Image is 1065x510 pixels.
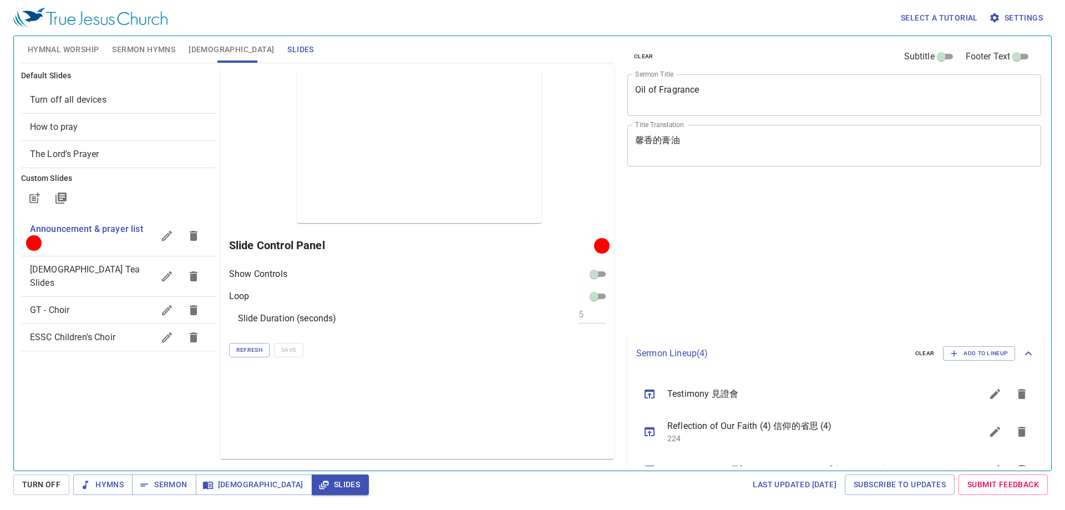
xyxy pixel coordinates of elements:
span: Last updated [DATE] [753,478,836,492]
span: Gospel Tea Slides [30,264,140,288]
div: GT - Choir [21,297,216,324]
p: Sermon Lineup ( 4 ) [636,347,906,360]
button: Hymns [73,474,133,495]
div: ESSC Children's Choir [21,324,216,351]
button: clear [627,50,660,63]
span: Sermon [141,478,187,492]
span: Add to Lineup [950,349,1008,358]
button: Select a tutorial [896,8,982,28]
div: The Lord's Prayer [21,141,216,168]
button: Turn Off [13,474,69,495]
a: Subscribe to Updates [845,474,955,495]
span: Select a tutorial [901,11,978,25]
span: Turn Off [22,478,60,492]
a: Last updated [DATE] [748,474,841,495]
span: Hymns [82,478,124,492]
a: Submit Feedback [958,474,1048,495]
span: Testimony 見證會 [667,387,955,401]
textarea: Oil of Fragrance [635,84,1033,105]
button: Settings [987,8,1047,28]
span: Slides [287,43,313,57]
span: Morning Prayer 早[DEMOGRAPHIC_DATA] (don't delete) [667,463,955,477]
span: Sermon Hymns [112,43,175,57]
span: Announcement & prayer list [30,224,143,234]
span: clear [634,52,653,62]
div: Turn off all devices [21,87,216,113]
span: [object Object] [30,94,106,105]
span: [object Object] [30,149,99,159]
span: ESSC Children's Choir [30,332,115,342]
span: [object Object] [30,122,78,132]
iframe: from-child [623,178,960,331]
p: Slide Duration (seconds) [238,312,337,325]
img: True Jesus Church [13,8,168,28]
button: Add to Lineup [943,346,1015,361]
p: 224 [667,433,955,444]
h6: Default Slides [21,70,216,82]
span: Footer Text [966,50,1011,63]
span: clear [915,349,935,358]
button: clear [909,347,941,360]
span: Submit Feedback [967,478,1039,492]
span: Slides [321,478,360,492]
h6: Slide Control Panel [229,236,598,254]
span: Subtitle [904,50,935,63]
div: Sermon Lineup(4)clearAdd to Lineup [627,335,1044,372]
h6: Custom Slides [21,173,216,185]
span: [DEMOGRAPHIC_DATA] [205,478,303,492]
span: Hymnal Worship [28,43,99,57]
button: [DEMOGRAPHIC_DATA] [196,474,312,495]
button: Refresh [229,343,270,357]
div: Announcement & prayer list [21,216,216,256]
p: Show Controls [229,267,287,281]
span: GT - Choir [30,305,70,315]
span: Refresh [236,345,262,355]
div: [DEMOGRAPHIC_DATA] Tea Slides [21,256,216,296]
textarea: 馨香的膏油 [635,135,1033,156]
span: Subscribe to Updates [854,478,946,492]
p: Loop [229,290,250,303]
span: [DEMOGRAPHIC_DATA] [189,43,274,57]
button: Slides [312,474,369,495]
span: Reflection of Our Faith (4) 信仰的省思 (4) [667,420,955,433]
div: How to pray [21,114,216,140]
button: Sermon [132,474,196,495]
span: Settings [991,11,1043,25]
